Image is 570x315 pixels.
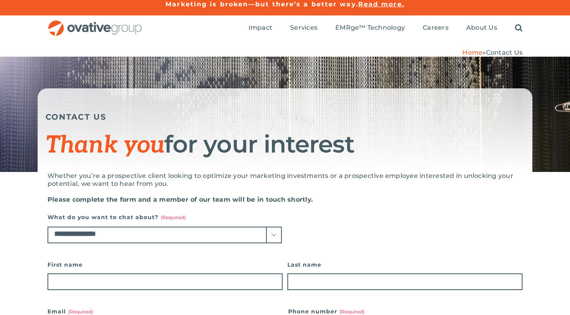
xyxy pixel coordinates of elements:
label: First name [47,259,283,270]
label: Last name [287,259,522,270]
span: Thank you [46,131,164,160]
h5: CONTACT US [46,112,524,122]
span: (Required) [68,309,93,315]
a: Read more. [358,0,405,8]
h1: for your interest [46,132,524,158]
a: Search [515,24,522,32]
span: » [462,49,522,56]
p: Whether you’re a prospective client looking to optimize your marketing investments or a prospecti... [47,172,522,188]
a: Services [290,24,317,32]
span: (Required) [340,309,365,315]
a: Home [462,49,483,56]
span: Contact Us [486,49,522,56]
span: (Required) [161,214,186,220]
nav: Menu [249,15,522,41]
a: About Us [466,24,497,32]
a: Impact [249,24,272,32]
a: OG_Full_horizontal_RGB [47,19,142,27]
a: Careers [423,24,448,32]
strong: Please complete the form and a member of our team will be in touch shortly. [47,196,313,203]
a: EMRge™ Technology [335,24,405,32]
a: Marketing is broken—but there’s a better way. [165,0,358,8]
label: What do you want to chat about? [47,212,282,223]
